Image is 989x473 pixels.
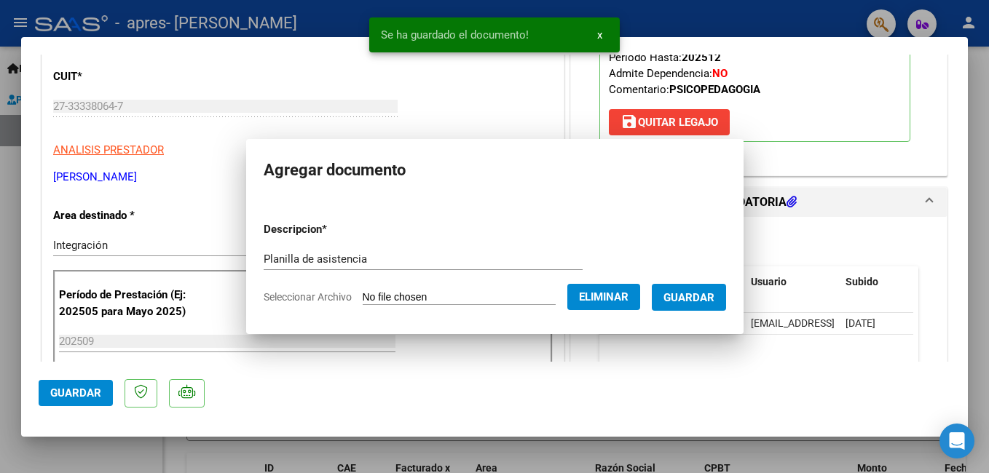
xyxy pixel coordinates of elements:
[913,266,985,298] datatable-header-cell: Acción
[609,109,730,135] button: Quitar Legajo
[597,28,602,41] span: x
[571,188,947,217] mat-expansion-panel-header: DOCUMENTACIÓN RESPALDATORIA
[39,380,113,406] button: Guardar
[663,291,714,304] span: Guardar
[53,169,553,186] p: [PERSON_NAME]
[53,207,203,224] p: Area destinado *
[846,276,878,287] span: Subido
[50,386,101,400] span: Guardar
[682,51,721,64] strong: 202512
[567,284,640,310] button: Eliminar
[751,276,787,287] span: Usuario
[264,291,352,303] span: Seleccionar Archivo
[53,239,108,252] span: Integración
[264,221,403,238] p: Descripcion
[53,143,164,156] span: ANALISIS PRESTADOR
[620,113,638,130] mat-icon: save
[609,83,760,96] span: Comentario:
[840,266,913,298] datatable-header-cell: Subido
[669,83,760,96] strong: PSICOPEDAGOGIA
[939,424,974,458] div: Open Intercom Messenger
[745,266,840,298] datatable-header-cell: Usuario
[381,28,529,42] span: Se ha guardado el documento!
[59,287,205,319] p: Período de Prestación (Ej: 202505 para Mayo 2025)
[620,116,718,129] span: Quitar Legajo
[652,284,726,311] button: Guardar
[712,67,728,80] strong: NO
[579,290,629,303] span: Eliminar
[846,317,875,329] span: [DATE]
[264,156,726,184] h2: Agregar documento
[53,68,203,85] p: CUIT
